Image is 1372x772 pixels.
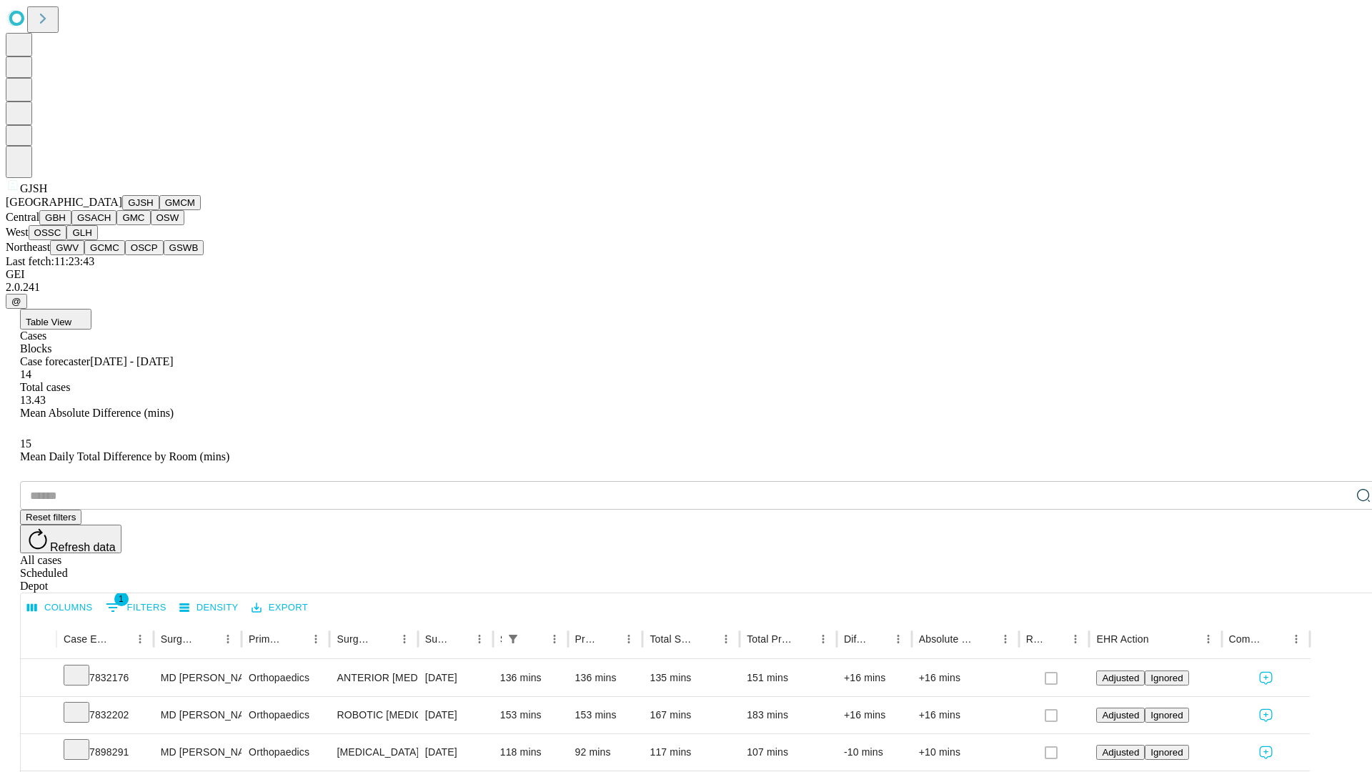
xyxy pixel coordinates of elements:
[425,734,486,771] div: [DATE]
[114,592,129,606] span: 1
[102,596,170,619] button: Show filters
[29,225,67,240] button: OSSC
[71,210,116,225] button: GSACH
[919,697,1012,733] div: +16 mins
[650,734,732,771] div: 117 mins
[503,629,523,649] div: 1 active filter
[500,697,561,733] div: 153 mins
[50,240,84,255] button: GWV
[575,660,636,696] div: 136 mins
[20,355,90,367] span: Case forecaster
[249,697,322,733] div: Orthopaedics
[28,703,49,728] button: Expand
[747,660,830,696] div: 151 mins
[500,734,561,771] div: 118 mins
[6,281,1366,294] div: 2.0.241
[249,633,284,645] div: Primary Service
[110,629,130,649] button: Sort
[1150,673,1183,683] span: Ignored
[26,317,71,327] span: Table View
[64,697,146,733] div: 7832202
[64,660,146,696] div: 7832176
[747,633,792,645] div: Total Predicted Duration
[6,226,29,238] span: West
[1026,633,1045,645] div: Resolved in EHR
[6,268,1366,281] div: GEI
[1150,747,1183,758] span: Ignored
[868,629,888,649] button: Sort
[6,241,50,253] span: Northeast
[1096,633,1148,645] div: EHR Action
[20,450,229,462] span: Mean Daily Total Difference by Room (mins)
[84,240,125,255] button: GCMC
[1065,629,1085,649] button: Menu
[249,660,322,696] div: Orthopaedics
[130,629,150,649] button: Menu
[1102,673,1139,683] span: Adjusted
[844,660,905,696] div: +16 mins
[337,660,410,696] div: ANTERIOR [MEDICAL_DATA] TOTAL HIP
[20,437,31,450] span: 15
[545,629,565,649] button: Menu
[164,240,204,255] button: GSWB
[425,633,448,645] div: Surgery Date
[425,660,486,696] div: [DATE]
[650,660,732,696] div: 135 mins
[619,629,639,649] button: Menu
[975,629,995,649] button: Sort
[1145,745,1188,760] button: Ignored
[919,660,1012,696] div: +16 mins
[26,512,76,523] span: Reset filters
[20,510,81,525] button: Reset filters
[306,629,326,649] button: Menu
[1150,629,1170,649] button: Sort
[6,294,27,309] button: @
[66,225,97,240] button: GLH
[575,734,636,771] div: 92 mins
[20,309,91,330] button: Table View
[844,697,905,733] div: +16 mins
[575,697,636,733] div: 153 mins
[1096,745,1145,760] button: Adjusted
[919,734,1012,771] div: +10 mins
[20,182,47,194] span: GJSH
[449,629,469,649] button: Sort
[159,195,201,210] button: GMCM
[64,734,146,771] div: 7898291
[844,734,905,771] div: -10 mins
[20,368,31,380] span: 14
[1045,629,1065,649] button: Sort
[64,633,109,645] div: Case Epic Id
[1150,710,1183,721] span: Ignored
[1145,670,1188,686] button: Ignored
[1096,670,1145,686] button: Adjusted
[716,629,736,649] button: Menu
[20,525,121,553] button: Refresh data
[151,210,185,225] button: OSW
[919,633,974,645] div: Absolute Difference
[599,629,619,649] button: Sort
[20,381,70,393] span: Total cases
[1096,708,1145,723] button: Adjusted
[20,407,174,419] span: Mean Absolute Difference (mins)
[20,394,46,406] span: 13.43
[1102,710,1139,721] span: Adjusted
[1102,747,1139,758] span: Adjusted
[28,741,49,766] button: Expand
[469,629,489,649] button: Menu
[116,210,150,225] button: GMC
[1198,629,1218,649] button: Menu
[650,633,695,645] div: Total Scheduled Duration
[337,697,410,733] div: ROBOTIC [MEDICAL_DATA] KNEE TOTAL
[1266,629,1286,649] button: Sort
[161,633,197,645] div: Surgeon Name
[198,629,218,649] button: Sort
[337,633,372,645] div: Surgery Name
[844,633,867,645] div: Difference
[394,629,414,649] button: Menu
[793,629,813,649] button: Sort
[218,629,238,649] button: Menu
[1286,629,1306,649] button: Menu
[50,541,116,553] span: Refresh data
[500,660,561,696] div: 136 mins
